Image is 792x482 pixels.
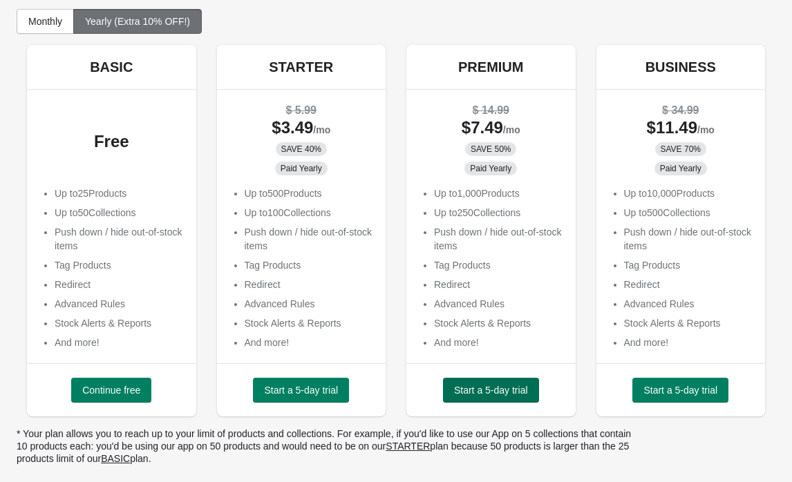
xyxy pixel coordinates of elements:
li: Redirect [245,278,373,291]
div: $ 11.49 [610,121,752,137]
span: /mo [313,124,330,135]
li: Advanced Rules [624,297,752,311]
p: Up to 250 Collections [434,206,562,220]
button: Start a 5-day trial [632,378,728,403]
li: Push down / hide out-of-stock items [434,225,562,253]
span: SAVE 70% [661,144,701,155]
ins: BASIC [101,453,130,464]
button: Continue free [71,378,151,403]
ins: STARTER [386,441,430,452]
span: /mo [697,124,715,135]
p: Up to 10,000 Products [624,186,752,200]
div: $ 7.49 [420,121,562,137]
p: Up to 25 Products [55,186,182,200]
li: Advanced Rules [434,297,562,311]
span: /mo [503,124,520,135]
span: Start a 5-day trial [264,385,338,396]
li: And more! [624,336,752,349]
button: Yearly (Extra 10% OFF!) [73,9,202,34]
li: Tag Products [55,258,182,272]
p: Up to 100 Collections [245,206,373,220]
li: Advanced Rules [55,297,182,311]
li: Tag Products [434,258,562,272]
p: Up to 1,000 Products [434,186,562,200]
li: Advanced Rules [245,297,373,311]
button: Start a 5-day trial [253,378,349,403]
li: Stock Alerts & Reports [434,316,562,330]
button: Monthly [17,9,74,34]
li: Redirect [434,278,562,291]
span: Paid Yearly [660,163,701,174]
li: Tag Products [245,258,373,272]
h5: STARTER [269,59,333,75]
li: Push down / hide out-of-stock items [624,225,752,253]
span: Start a 5-day trial [454,385,528,396]
div: Free [41,135,182,148]
h5: BASIC [90,59,133,75]
li: Push down / hide out-of-stock items [245,225,373,253]
li: Stock Alerts & Reports [55,316,182,330]
span: SAVE 40% [281,144,321,155]
p: * Your plan allows you to reach up to your limit of products and collections. For example, if you... [17,427,639,465]
li: Stock Alerts & Reports [624,316,752,330]
p: Up to 500 Collections [624,206,752,220]
h5: BUSINESS [645,59,716,75]
button: Start a 5-day trial [443,378,539,403]
span: Monthly [28,16,62,27]
h5: PREMIUM [458,59,523,75]
li: Tag Products [624,258,752,272]
li: And more! [55,336,182,349]
span: Continue free [82,385,140,396]
div: $ 14.99 [420,104,562,117]
li: Push down / hide out-of-stock items [55,225,182,253]
li: And more! [245,336,373,349]
span: Paid Yearly [470,163,511,174]
span: Start a 5-day trial [643,385,717,396]
p: Up to 500 Products [245,186,373,200]
p: Up to 50 Collections [55,206,182,220]
span: Paid Yearly [281,163,322,174]
div: $ 5.99 [231,104,373,117]
div: $ 34.99 [610,104,752,117]
li: Redirect [55,278,182,291]
span: SAVE 50% [471,144,511,155]
div: $ 3.49 [231,121,373,137]
li: And more! [434,336,562,349]
li: Redirect [624,278,752,291]
li: Stock Alerts & Reports [245,316,373,330]
span: Yearly (Extra 10% OFF!) [85,16,190,27]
